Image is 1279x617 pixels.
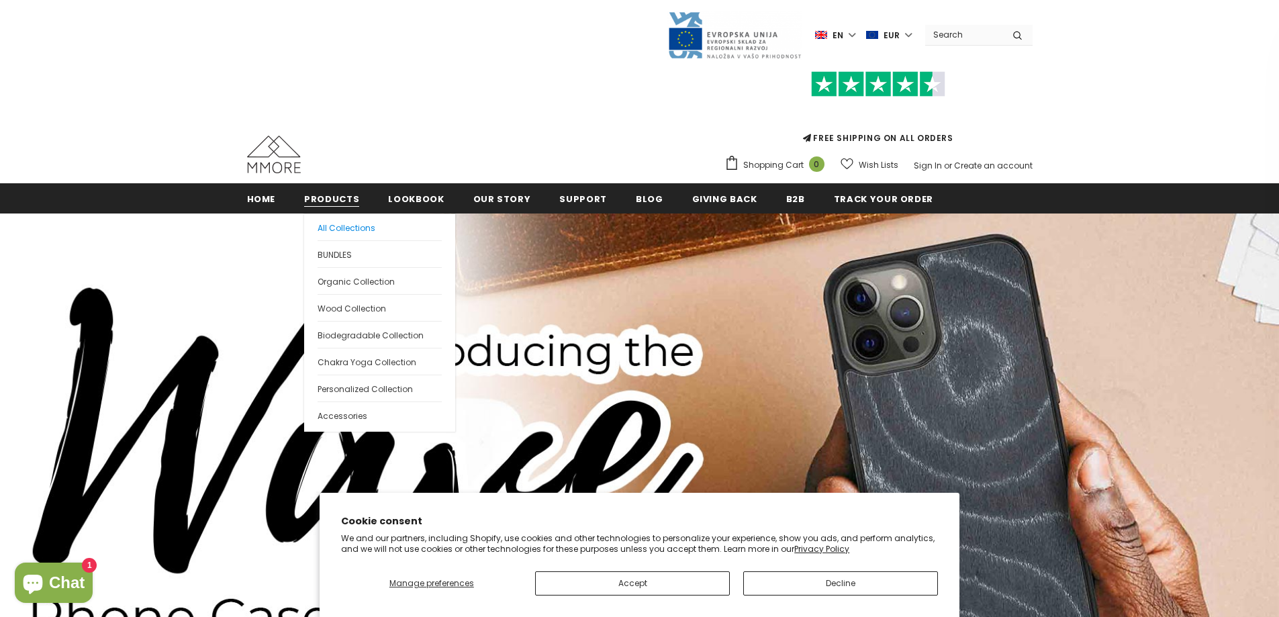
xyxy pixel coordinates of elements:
[318,214,442,240] a: All Collections
[304,193,359,205] span: Products
[318,294,442,321] a: Wood Collection
[473,183,531,213] a: Our Story
[341,533,938,554] p: We and our partners, including Shopify, use cookies and other technologies to personalize your ex...
[859,158,898,172] span: Wish Lists
[834,183,933,213] a: Track your order
[535,571,730,596] button: Accept
[954,160,1033,171] a: Create an account
[318,410,367,422] span: Accessories
[318,267,442,294] a: Organic Collection
[841,153,898,177] a: Wish Lists
[743,571,938,596] button: Decline
[318,303,386,314] span: Wood Collection
[884,29,900,42] span: EUR
[318,249,352,260] span: BUNDLES
[318,276,395,287] span: Organic Collection
[318,383,413,395] span: Personalized Collection
[341,514,938,528] h2: Cookie consent
[692,193,757,205] span: Giving back
[389,577,474,589] span: Manage preferences
[724,77,1033,144] span: FREE SHIPPING ON ALL ORDERS
[247,183,276,213] a: Home
[724,97,1033,132] iframe: Customer reviews powered by Trustpilot
[11,563,97,606] inbox-online-store-chat: Shopify online store chat
[318,330,424,341] span: Biodegradable Collection
[815,30,827,41] img: i-lang-1.png
[794,543,849,555] a: Privacy Policy
[833,29,843,42] span: en
[743,158,804,172] span: Shopping Cart
[692,183,757,213] a: Giving back
[341,571,522,596] button: Manage preferences
[944,160,952,171] span: or
[786,193,805,205] span: B2B
[247,193,276,205] span: Home
[559,193,607,205] span: support
[318,240,442,267] a: BUNDLES
[388,193,444,205] span: Lookbook
[809,156,824,172] span: 0
[667,29,802,40] a: Javni Razpis
[388,183,444,213] a: Lookbook
[834,193,933,205] span: Track your order
[318,348,442,375] a: Chakra Yoga Collection
[925,25,1002,44] input: Search Site
[473,193,531,205] span: Our Story
[667,11,802,60] img: Javni Razpis
[786,183,805,213] a: B2B
[318,375,442,401] a: Personalized Collection
[811,71,945,97] img: Trust Pilot Stars
[318,401,442,428] a: Accessories
[318,321,442,348] a: Biodegradable Collection
[318,222,375,234] span: All Collections
[636,193,663,205] span: Blog
[724,155,831,175] a: Shopping Cart 0
[559,183,607,213] a: support
[304,183,359,213] a: Products
[318,357,416,368] span: Chakra Yoga Collection
[247,136,301,173] img: MMORE Cases
[636,183,663,213] a: Blog
[914,160,942,171] a: Sign In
